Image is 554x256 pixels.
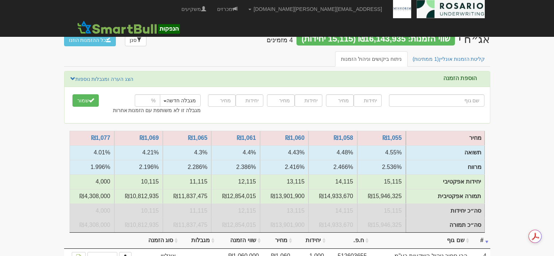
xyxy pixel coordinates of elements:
td: סה״כ יחידות [406,204,484,218]
td: תשואה [260,145,309,160]
a: ניתוח ביקושים וניהול הזמנות [335,51,408,67]
input: שם גוף [389,94,484,107]
td: מרווח [260,160,309,174]
td: תמורה אפקטיבית [163,189,211,204]
td: סה״כ תמורה [309,218,357,232]
td: מרווח [211,160,260,174]
th: יחידות: activate to sort column ascending [294,233,328,249]
td: סה״כ תמורה [70,218,114,232]
a: קליטת הזמנות אונליין(1 ממתינות) [407,51,491,67]
input: מחיר [326,94,354,107]
td: תמורה אפקטיבית [357,189,406,204]
input: יחידות [295,94,322,107]
button: שמור [72,94,99,107]
td: מרווח [70,160,114,174]
a: ₪1,060 [285,135,304,141]
div: שווי הזמנות: ₪16,143,935 (15,115 יחידות) [296,33,455,46]
label: הוספת הזמנה [443,75,477,82]
input: מחיר [208,94,236,107]
td: סה״כ תמורה [357,218,406,232]
td: תשואה [211,145,260,160]
td: מרווח [406,160,484,175]
a: ₪1,055 [382,135,402,141]
td: יחידות אפקטיבי [406,174,484,189]
input: יחידות [236,94,263,107]
td: תשואה [309,145,357,160]
th: מגבלות: activate to sort column ascending [180,233,216,249]
td: סה״כ תמורה [211,218,260,232]
td: תמורה אפקטיבית [70,189,114,204]
button: כל ההזמנות הוזנו [64,34,116,46]
a: ₪1,058 [334,135,353,141]
td: תמורה אפקטיבית [309,189,357,204]
label: מגבלה זו לא משותפת עם הזמנות אחרות [113,107,201,114]
td: סה״כ תמורה [406,218,484,233]
span: (1 ממתינות) [413,56,439,62]
th: #: activate to sort column ascending [471,233,490,249]
input: % [135,94,160,107]
td: מרווח [357,160,406,174]
td: סה״כ יחידות [309,204,357,218]
td: מרווח [114,160,163,174]
td: סה״כ יחידות [70,204,114,218]
td: סה״כ תמורה [163,218,211,232]
td: מרווח [163,160,211,174]
input: מחיר [267,94,295,107]
td: מחיר [406,131,484,146]
th: מחיר: activate to sort column ascending [263,233,294,249]
a: ₪1,061 [237,135,256,141]
h4: 4 מזמינים [267,37,293,44]
td: סה״כ תמורה [114,218,163,232]
td: מרווח [309,160,357,174]
div: מישורים השקעות נדל"ן בע"מ - אג״ח (י) - הנפקה לציבור [459,33,490,45]
a: ₪1,065 [188,135,207,141]
td: סה״כ יחידות [163,204,211,218]
td: תמורה אפקטיבית [260,189,309,204]
a: הצג הערה ומגבלות נוספות [70,75,134,83]
a: סנן [125,34,146,46]
th: שם גוף: activate to sort column ascending [370,233,471,249]
td: יחידות אפקטיבי [70,174,114,189]
img: SmartBull Logo [75,20,182,35]
td: סה״כ יחידות [260,204,309,218]
td: יחידות אפקטיבי [357,174,406,189]
td: תשואה [406,146,484,160]
input: יחידות [354,94,381,107]
td: יחידות אפקטיבי [163,174,211,189]
th: שווי הזמנה: activate to sort column ascending [216,233,263,249]
td: יחידות אפקטיבי [309,174,357,189]
a: ₪1,069 [140,135,159,141]
td: יחידות אפקטיבי [260,174,309,189]
td: יחידות אפקטיבי [211,174,260,189]
td: תשואה [357,145,406,160]
td: תשואה [70,145,114,160]
td: סה״כ יחידות [211,204,260,218]
button: מגבלה חדשה [159,94,201,107]
td: תמורה אפקטיבית [211,189,260,204]
td: סה״כ תמורה [260,218,309,232]
th: ח.פ.: activate to sort column ascending [327,233,370,249]
td: תשואה [163,145,211,160]
td: יחידות אפקטיבי [114,174,163,189]
td: סה״כ יחידות [114,204,163,218]
th: סוג הזמנה: activate to sort column ascending [135,233,180,249]
a: ₪1,077 [91,135,110,141]
td: תמורה אפקטיבית [406,189,484,204]
td: תמורה אפקטיבית [114,189,163,204]
td: סה״כ יחידות [357,204,406,218]
td: תשואה [114,145,163,160]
